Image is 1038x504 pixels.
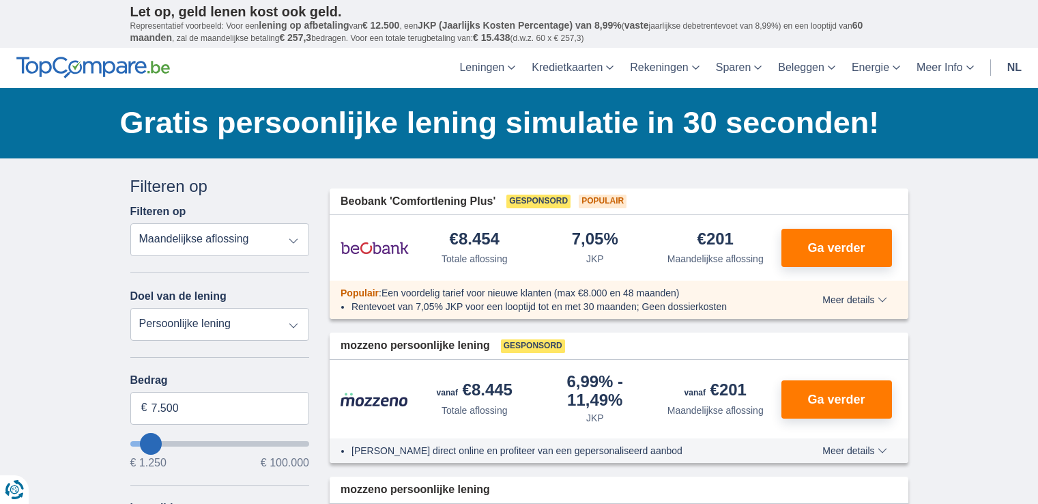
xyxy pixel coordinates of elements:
label: Doel van de lening [130,290,227,303]
span: Gesponsord [506,195,571,208]
span: € [141,400,147,416]
span: € 12.500 [362,20,400,31]
a: Energie [844,48,908,88]
div: JKP [586,411,604,425]
div: Maandelijkse aflossing [667,252,764,266]
input: wantToBorrow [130,441,310,447]
p: Representatief voorbeeld: Voor een van , een ( jaarlijkse debetrentevoet van 8,99%) en een loopti... [130,20,908,44]
div: 6,99% [540,374,650,408]
li: [PERSON_NAME] direct online en profiteer van een gepersonaliseerd aanbod [351,444,773,458]
a: Kredietkaarten [523,48,622,88]
span: Beobank 'Comfortlening Plus' [341,194,495,210]
p: Let op, geld lenen kost ook geld. [130,3,908,20]
span: mozzeno persoonlijke lening [341,482,490,498]
span: vaste [624,20,649,31]
img: product.pl.alt Mozzeno [341,392,409,407]
span: Een voordelig tarief voor nieuwe klanten (max €8.000 en 48 maanden) [381,288,680,298]
a: nl [999,48,1030,88]
button: Meer details [812,294,897,305]
a: Sparen [708,48,770,88]
span: Meer details [822,446,886,456]
div: €201 [684,382,747,401]
button: Ga verder [781,380,892,419]
span: € 257,3 [279,32,311,43]
span: € 1.250 [130,458,167,468]
span: mozzeno persoonlijke lening [341,338,490,354]
span: Meer details [822,295,886,305]
div: Maandelijkse aflossing [667,404,764,417]
button: Meer details [812,445,897,456]
img: TopCompare [16,57,170,79]
a: Leningen [451,48,523,88]
label: Filteren op [130,206,186,218]
div: 7,05% [572,231,618,249]
span: Populair [579,195,626,208]
div: Totale aflossing [442,252,508,266]
span: Ga verder [807,242,865,254]
div: : [330,286,783,300]
span: JKP (Jaarlijks Kosten Percentage) van 8,99% [418,20,622,31]
button: Ga verder [781,229,892,267]
div: Filteren op [130,175,310,198]
span: 60 maanden [130,20,863,43]
li: Rentevoet van 7,05% JKP voor een looptijd tot en met 30 maanden; Geen dossierkosten [351,300,773,313]
h1: Gratis persoonlijke lening simulatie in 30 seconden! [120,102,908,144]
div: Totale aflossing [442,404,508,417]
div: €8.445 [437,382,513,401]
span: Populair [341,288,379,298]
div: €8.454 [450,231,500,249]
div: JKP [586,252,604,266]
a: Meer Info [908,48,982,88]
a: Rekeningen [622,48,707,88]
label: Bedrag [130,374,310,387]
span: Ga verder [807,393,865,406]
div: €201 [697,231,734,249]
span: € 100.000 [261,458,309,468]
span: Gesponsord [501,339,565,353]
a: Beleggen [770,48,844,88]
span: € 15.438 [473,32,510,43]
span: lening op afbetaling [259,20,349,31]
img: product.pl.alt Beobank [341,231,409,265]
